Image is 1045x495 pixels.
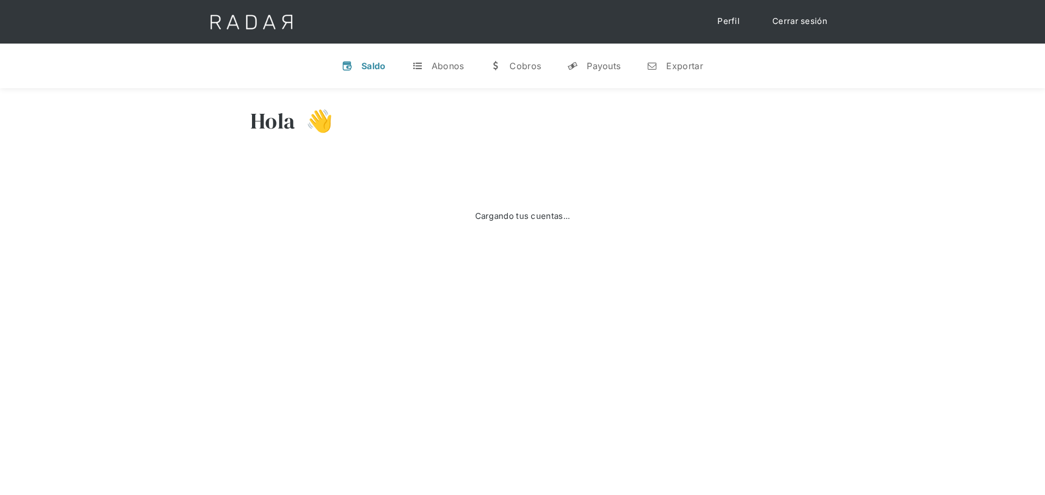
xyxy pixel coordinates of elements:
div: n [647,60,657,71]
a: Cerrar sesión [761,11,838,32]
h3: 👋 [295,107,333,135]
div: Abonos [432,60,464,71]
div: y [567,60,578,71]
h3: Hola [250,107,295,135]
a: Perfil [706,11,751,32]
div: Exportar [666,60,703,71]
div: Cobros [509,60,541,71]
div: Payouts [587,60,620,71]
div: w [490,60,501,71]
div: t [412,60,423,71]
div: Saldo [361,60,386,71]
div: v [342,60,353,71]
div: Cargando tus cuentas... [475,210,570,223]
